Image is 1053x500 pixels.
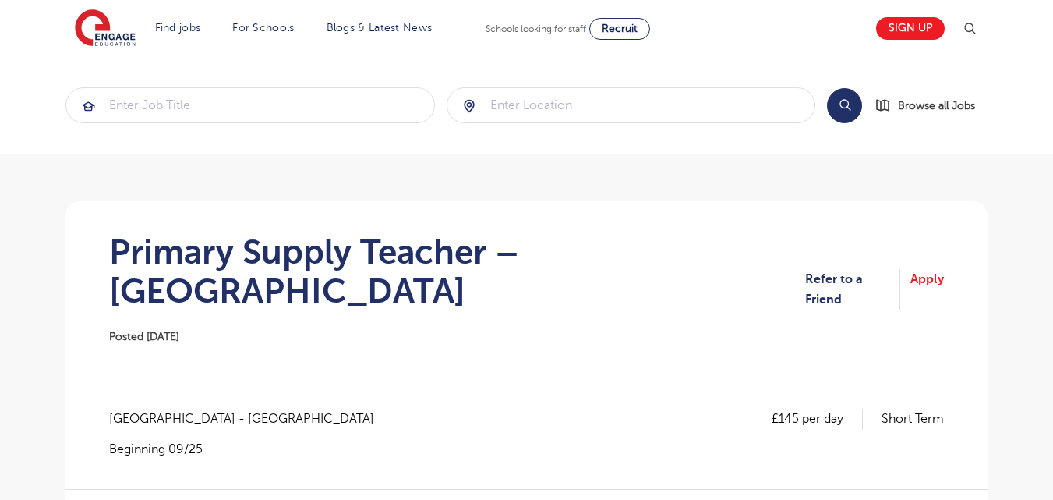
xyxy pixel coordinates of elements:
span: Schools looking for staff [486,23,586,34]
span: Recruit [602,23,638,34]
p: Beginning 09/25 [109,441,390,458]
button: Search [827,88,862,123]
div: Submit [65,87,435,123]
a: Blogs & Latest News [327,22,433,34]
a: Find jobs [155,22,201,34]
span: Posted [DATE] [109,331,179,342]
a: For Schools [232,22,294,34]
h1: Primary Supply Teacher – [GEOGRAPHIC_DATA] [109,232,805,310]
span: [GEOGRAPHIC_DATA] - [GEOGRAPHIC_DATA] [109,409,390,429]
a: Sign up [876,17,945,40]
a: Apply [910,269,944,310]
img: Engage Education [75,9,136,48]
span: Browse all Jobs [898,97,975,115]
a: Recruit [589,18,650,40]
input: Submit [66,88,434,122]
p: Short Term [882,409,944,429]
input: Submit [447,88,815,122]
a: Browse all Jobs [875,97,988,115]
p: £145 per day [772,409,863,429]
a: Refer to a Friend [805,269,900,310]
div: Submit [447,87,816,123]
